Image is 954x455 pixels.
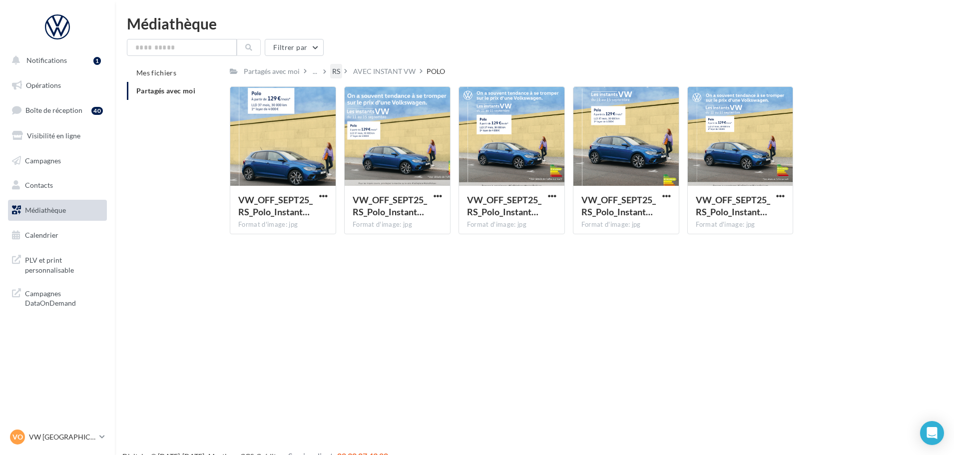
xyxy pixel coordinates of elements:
[353,220,442,229] div: Format d'image: jpg
[581,194,656,217] span: VW_OFF_SEPT25_RS_Polo_InstantVW_INSTA
[26,81,61,89] span: Opérations
[127,16,942,31] div: Médiathèque
[6,75,109,96] a: Opérations
[6,99,109,121] a: Boîte de réception40
[26,56,67,64] span: Notifications
[353,66,416,76] div: AVEC INSTANT VW
[25,206,66,214] span: Médiathèque
[25,156,61,164] span: Campagnes
[6,249,109,279] a: PLV et print personnalisable
[25,106,82,114] span: Boîte de réception
[265,39,324,56] button: Filtrer par
[8,428,107,447] a: VO VW [GEOGRAPHIC_DATA]
[136,68,176,77] span: Mes fichiers
[238,220,328,229] div: Format d'image: jpg
[6,50,105,71] button: Notifications 1
[6,283,109,312] a: Campagnes DataOnDemand
[93,57,101,65] div: 1
[244,66,300,76] div: Partagés avec moi
[6,225,109,246] a: Calendrier
[581,220,671,229] div: Format d'image: jpg
[467,194,541,217] span: VW_OFF_SEPT25_RS_Polo_InstantVW_GMB_720x720
[920,421,944,445] div: Open Intercom Messenger
[6,125,109,146] a: Visibilité en ligne
[311,64,319,78] div: ...
[6,150,109,171] a: Campagnes
[25,231,58,239] span: Calendrier
[332,66,340,76] div: RS
[467,220,556,229] div: Format d'image: jpg
[238,194,313,217] span: VW_OFF_SEPT25_RS_Polo_InstantVW_Polo_STORY
[353,194,427,217] span: VW_OFF_SEPT25_RS_Polo_InstantVW_GMB
[6,175,109,196] a: Contacts
[29,432,95,442] p: VW [GEOGRAPHIC_DATA]
[696,220,785,229] div: Format d'image: jpg
[25,253,103,275] span: PLV et print personnalisable
[27,131,80,140] span: Visibilité en ligne
[427,66,445,76] div: POLO
[6,200,109,221] a: Médiathèque
[25,181,53,189] span: Contacts
[696,194,770,217] span: VW_OFF_SEPT25_RS_Polo_InstantVW_CARRE
[12,432,23,442] span: VO
[136,86,195,95] span: Partagés avec moi
[91,107,103,115] div: 40
[25,287,103,308] span: Campagnes DataOnDemand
